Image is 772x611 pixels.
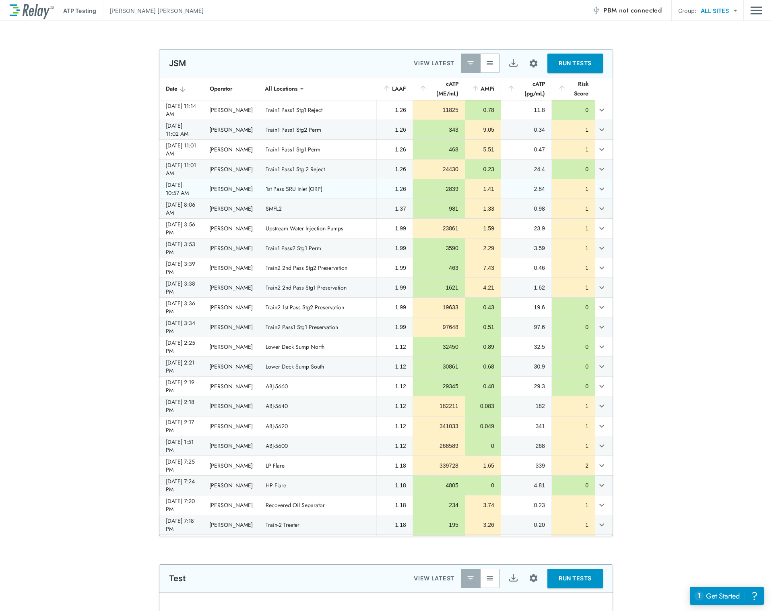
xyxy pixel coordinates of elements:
[528,58,539,68] img: Settings Icon
[259,476,376,495] td: HP Flare
[472,106,494,114] div: 0.78
[203,219,259,238] td: [PERSON_NAME]
[203,357,259,376] td: [PERSON_NAME]
[595,162,609,176] button: expand row
[508,382,545,390] div: 29.3
[210,84,253,93] div: Operator
[508,264,545,272] div: 0.46
[472,145,494,153] div: 5.51
[508,501,545,509] div: 0.23
[203,100,259,120] td: [PERSON_NAME]
[383,145,406,153] div: 1.26
[203,258,259,278] td: [PERSON_NAME]
[595,379,609,393] button: expand row
[595,281,609,294] button: expand row
[419,126,458,134] div: 343
[547,569,603,588] button: RUN TESTS
[166,181,196,197] div: [DATE] 10:57 AM
[595,360,609,373] button: expand row
[558,106,588,114] div: 0
[504,569,523,588] button: Export
[472,402,494,410] div: 0.083
[595,340,609,354] button: expand row
[595,241,609,255] button: expand row
[383,106,406,114] div: 1.26
[419,462,458,470] div: 339728
[203,159,259,179] td: [PERSON_NAME]
[166,418,196,434] div: [DATE] 2:17 PM
[203,436,259,456] td: [PERSON_NAME]
[419,422,458,430] div: 341033
[383,303,406,311] div: 1.99
[595,320,609,334] button: expand row
[166,339,196,355] div: [DATE] 2:25 PM
[203,377,259,396] td: [PERSON_NAME]
[419,382,458,390] div: 29345
[383,343,406,351] div: 1.12
[259,81,303,97] div: All Locations
[419,264,458,272] div: 463
[508,402,545,410] div: 182
[166,201,196,217] div: [DATE] 8:06 AM
[383,501,406,509] div: 1.18
[203,179,259,199] td: [PERSON_NAME]
[383,521,406,529] div: 1.18
[419,185,458,193] div: 2839
[383,185,406,193] div: 1.26
[414,58,454,68] p: VIEW LATEST
[414,574,454,583] p: VIEW LATEST
[558,79,588,98] div: Risk Score
[166,122,196,138] div: [DATE] 11:02 AM
[508,244,545,252] div: 3.59
[166,358,196,375] div: [DATE] 2:21 PM
[63,6,96,15] p: ATP Testing
[259,298,376,317] td: Train2 1st Pass Stg2 Preservation
[383,244,406,252] div: 1.99
[558,501,588,509] div: 1
[203,416,259,436] td: [PERSON_NAME]
[547,54,603,73] button: RUN TESTS
[595,439,609,453] button: expand row
[166,398,196,414] div: [DATE] 2:18 PM
[166,378,196,394] div: [DATE] 2:19 PM
[259,278,376,297] td: Train2 2nd Pass Stg1 Preservation
[595,419,609,433] button: expand row
[383,205,406,213] div: 1.37
[750,3,762,18] img: Drawer Icon
[419,323,458,331] div: 97648
[259,515,376,534] td: Train-2 Treater
[203,337,259,356] td: [PERSON_NAME]
[419,481,458,489] div: 4805
[595,300,609,314] button: expand row
[166,260,196,276] div: [DATE] 3:39 PM
[472,126,494,134] div: 9.05
[259,357,376,376] td: Lower Deck Sump South
[558,303,588,311] div: 0
[166,517,196,533] div: [DATE] 7:18 PM
[595,399,609,413] button: expand row
[750,3,762,18] button: Main menu
[508,573,518,583] img: Export Icon
[558,521,588,529] div: 1
[558,145,588,153] div: 1
[259,238,376,258] td: Train1 Pass2 Stg1 Perm
[508,323,545,331] div: 97.6
[203,120,259,139] td: [PERSON_NAME]
[203,298,259,317] td: [PERSON_NAME]
[595,222,609,235] button: expand row
[558,126,588,134] div: 1
[383,165,406,173] div: 1.26
[203,140,259,159] td: [PERSON_NAME]
[508,165,545,173] div: 24.4
[383,462,406,470] div: 1.18
[558,224,588,232] div: 1
[558,402,588,410] div: 1
[508,422,545,430] div: 341
[595,123,609,137] button: expand row
[419,106,458,114] div: 11825
[471,84,494,93] div: AMPi
[603,5,662,16] span: PBM
[472,205,494,213] div: 1.33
